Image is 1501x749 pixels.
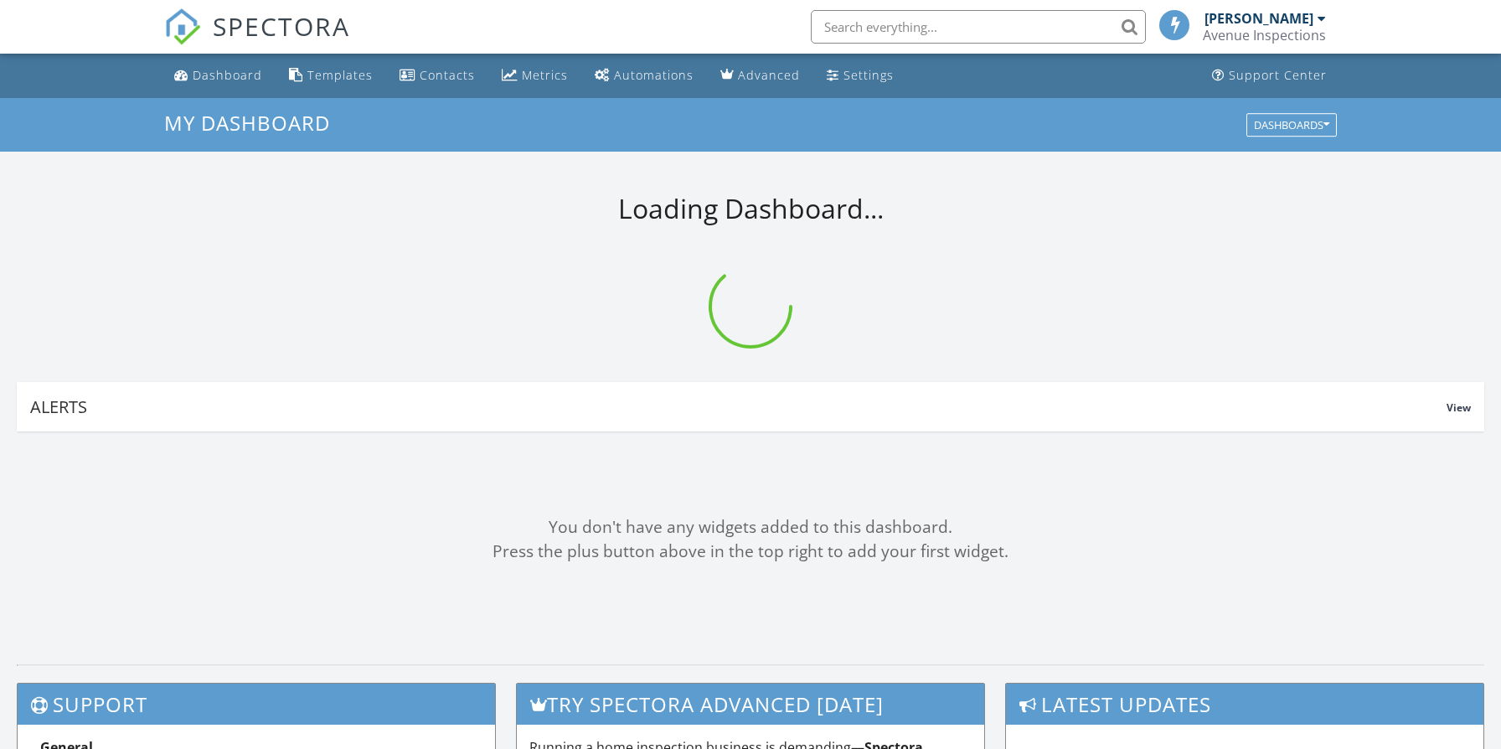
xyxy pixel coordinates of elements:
[168,60,269,91] a: Dashboard
[30,395,1447,418] div: Alerts
[1006,684,1483,725] h3: Latest Updates
[522,67,568,83] div: Metrics
[164,109,330,137] span: My Dashboard
[738,67,800,83] div: Advanced
[843,67,894,83] div: Settings
[420,67,475,83] div: Contacts
[1205,60,1333,91] a: Support Center
[307,67,373,83] div: Templates
[614,67,694,83] div: Automations
[1246,113,1337,137] button: Dashboards
[1204,10,1313,27] div: [PERSON_NAME]
[164,8,201,45] img: The Best Home Inspection Software - Spectora
[517,684,984,725] h3: Try spectora advanced [DATE]
[17,515,1484,540] div: You don't have any widgets added to this dashboard.
[18,684,495,725] h3: Support
[1447,400,1471,415] span: View
[193,67,262,83] div: Dashboard
[495,60,575,91] a: Metrics
[588,60,700,91] a: Automations (Basic)
[17,540,1484,564] div: Press the plus button above in the top right to add your first widget.
[820,60,900,91] a: Settings
[1254,119,1329,131] div: Dashboards
[1229,67,1327,83] div: Support Center
[213,8,350,44] span: SPECTORA
[1203,27,1326,44] div: Avenue Inspections
[164,23,350,58] a: SPECTORA
[282,60,379,91] a: Templates
[393,60,482,91] a: Contacts
[811,10,1146,44] input: Search everything...
[714,60,807,91] a: Advanced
